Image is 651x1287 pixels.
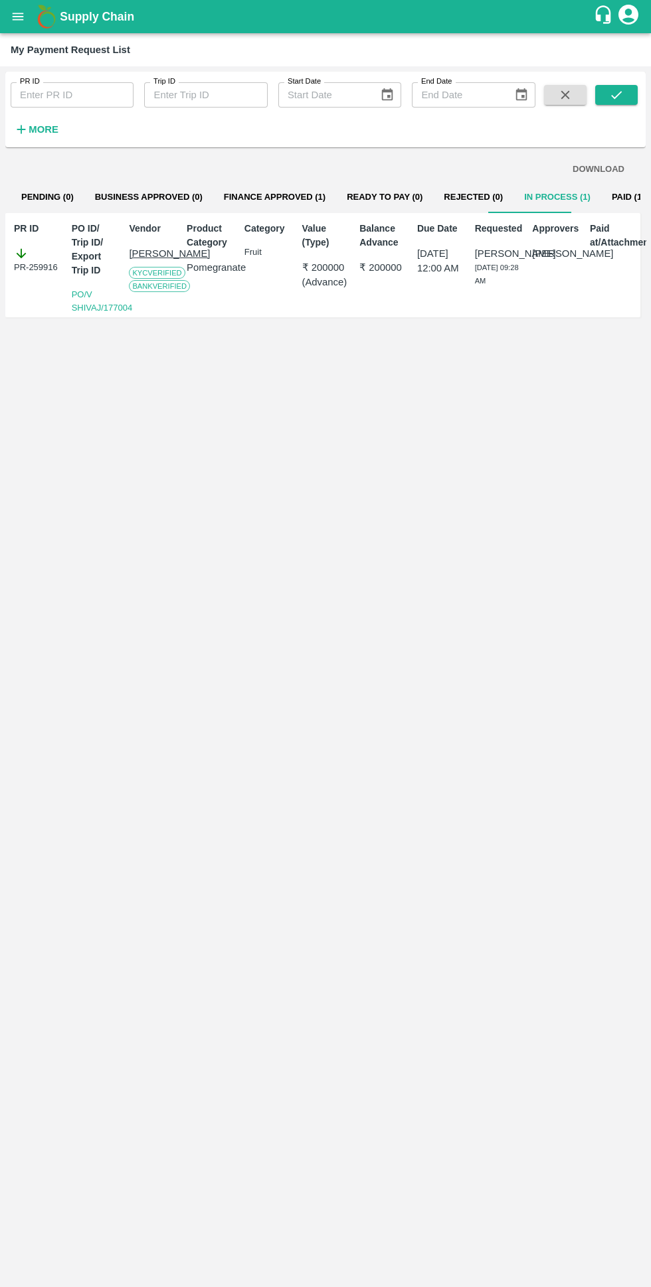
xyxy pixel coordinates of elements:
input: Enter Trip ID [144,82,267,108]
a: PO/V SHIVAJ/177004 [72,289,133,313]
p: [PERSON_NAME] [475,246,522,261]
button: Choose date [375,82,400,108]
p: ₹ 200000 [359,260,407,275]
label: Start Date [288,76,321,87]
p: [PERSON_NAME] [532,246,579,261]
button: Pending (0) [11,181,84,213]
label: End Date [421,76,452,87]
div: customer-support [593,5,616,29]
button: Rejected (0) [433,181,513,213]
button: open drawer [3,1,33,32]
p: Category [244,222,292,236]
label: Trip ID [153,76,175,87]
button: In Process (1) [513,181,601,213]
p: Due Date [417,222,464,236]
span: Bank Verified [129,280,190,292]
p: Product Category [187,222,234,250]
p: Balance Advance [359,222,407,250]
button: Choose date [509,82,534,108]
a: Supply Chain [60,7,593,26]
div: My Payment Request List [11,41,130,58]
p: Value (Type) [302,222,349,250]
p: Requested [475,222,522,236]
input: Start Date [278,82,369,108]
p: Fruit [244,246,292,259]
p: Paid at/Attachments [590,222,637,250]
p: PO ID/ Trip ID/ Export Trip ID [72,222,119,277]
input: Enter PR ID [11,82,134,108]
button: DOWNLOAD [567,158,630,181]
strong: More [29,124,58,135]
p: [DATE] 12:00 AM [417,246,464,276]
div: account of current user [616,3,640,31]
p: [PERSON_NAME] [129,246,176,261]
span: KYC Verified [129,267,185,279]
button: Ready To Pay (0) [336,181,433,213]
img: logo [33,3,60,30]
button: More [11,118,62,141]
p: Vendor [129,222,176,236]
p: ( Advance ) [302,275,349,289]
p: ₹ 200000 [302,260,349,275]
div: PR-259916 [14,246,61,274]
p: PR ID [14,222,61,236]
p: Approvers [532,222,579,236]
button: Finance Approved (1) [213,181,336,213]
button: Business Approved (0) [84,181,213,213]
span: [DATE] 09:28 AM [475,264,519,285]
b: Supply Chain [60,10,134,23]
label: PR ID [20,76,40,87]
p: Pomegranate [187,260,234,275]
input: End Date [412,82,503,108]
